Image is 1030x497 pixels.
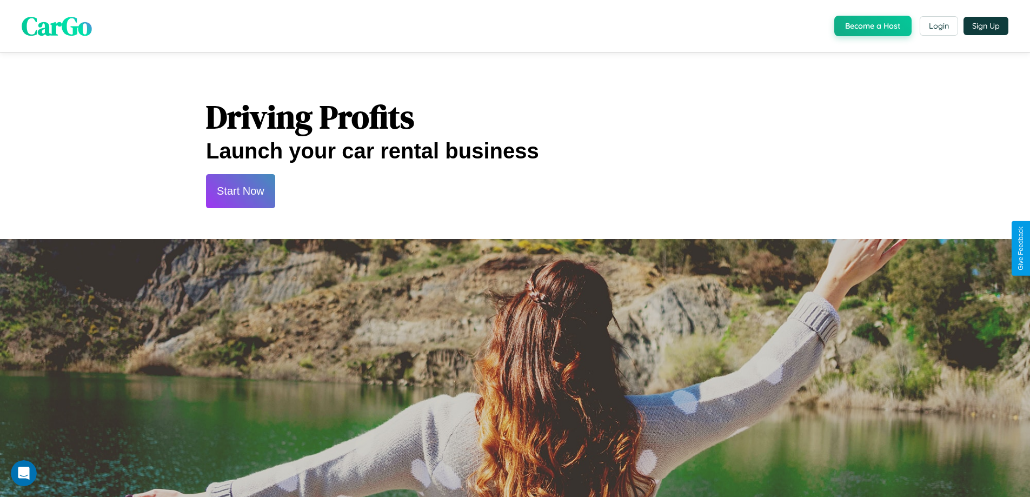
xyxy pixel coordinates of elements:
button: Sign Up [963,17,1008,35]
iframe: Intercom live chat [11,460,37,486]
h2: Launch your car rental business [206,139,824,163]
div: Give Feedback [1017,227,1025,270]
span: CarGo [22,8,92,44]
h1: Driving Profits [206,95,824,139]
button: Start Now [206,174,275,208]
button: Become a Host [834,16,912,36]
button: Login [920,16,958,36]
